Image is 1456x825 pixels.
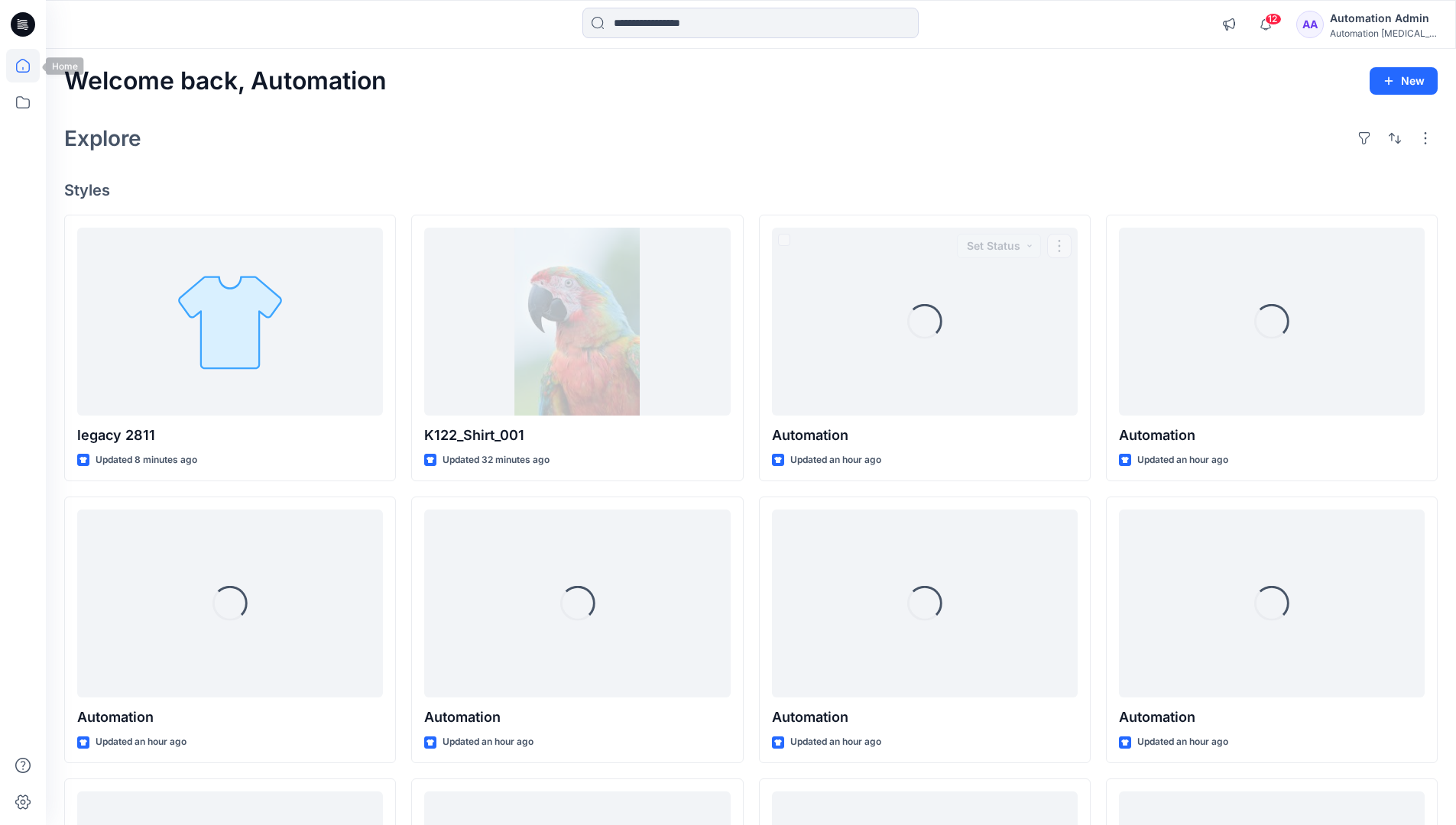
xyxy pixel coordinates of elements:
p: Updated 8 minutes ago [96,452,197,468]
div: Automation [MEDICAL_DATA]... [1330,27,1437,39]
div: Automation Admin [1330,9,1437,27]
p: Updated an hour ago [96,734,186,750]
button: New [1370,67,1438,95]
p: Updated an hour ago [790,734,881,750]
p: Automation [77,707,383,728]
p: Automation [1119,707,1425,728]
p: legacy 2811 [77,425,383,446]
h4: Styles [64,181,1438,199]
p: Updated an hour ago [443,734,533,750]
p: Automation [424,707,730,728]
p: Automation [772,707,1078,728]
p: Updated an hour ago [1137,734,1228,750]
p: Updated an hour ago [1137,452,1228,468]
p: Updated an hour ago [790,452,881,468]
span: 12 [1265,13,1282,25]
p: Updated 32 minutes ago [443,452,550,468]
p: Automation [772,425,1078,446]
h2: Explore [64,126,141,150]
p: Automation [1119,425,1425,446]
div: AA [1296,11,1324,38]
a: legacy 2811 [77,228,383,416]
h2: Welcome back, Automation [64,67,387,95]
p: K122_Shirt_001 [424,425,730,446]
a: K122_Shirt_001 [424,228,730,416]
